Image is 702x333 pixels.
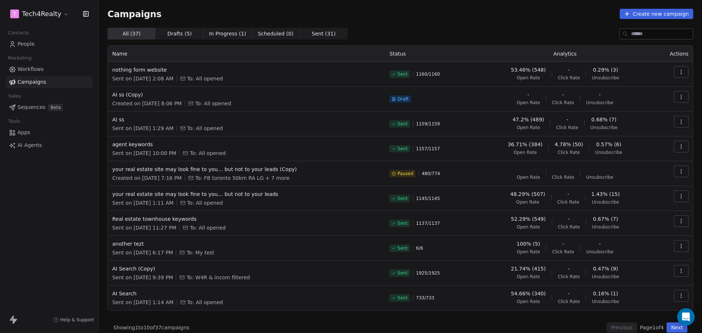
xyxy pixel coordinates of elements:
[195,100,231,107] span: To: All opened
[397,295,407,301] span: Sent
[562,240,564,247] span: -
[511,290,546,297] span: 54.66% (340)
[397,245,407,251] span: Sent
[517,224,540,230] span: Open Rate
[593,215,618,223] span: 0.67% (7)
[9,8,71,20] button: TTech4Realty
[167,30,192,38] span: Drafts ( 5 )
[568,66,570,73] span: -
[516,199,539,205] span: Open Rate
[568,215,570,223] span: -
[595,150,622,155] span: Unsubscribe
[513,116,544,123] span: 47.2% (489)
[18,65,44,73] span: Workflows
[112,290,381,297] span: AI Search
[397,171,413,177] span: Paused
[22,9,61,19] span: Tech4Realty
[190,150,226,157] span: To: All opened
[112,166,381,173] span: your real estate site may look fine to you… but not to your leads (Copy)
[209,30,246,38] span: In Progress ( 1 )
[599,91,601,98] span: -
[416,270,440,276] span: 1925 / 1925
[6,139,93,151] a: AI Agents
[593,265,618,272] span: 0.47% (9)
[558,224,580,230] span: Click Rate
[596,141,621,148] span: 0.57% (6)
[112,141,381,148] span: agent keywords
[18,78,46,86] span: Campaigns
[187,199,223,207] span: To: All opened
[552,174,574,180] span: Click Rate
[591,116,616,123] span: 0.68% (7)
[107,9,162,19] span: Campaigns
[112,224,176,231] span: Sent on [DATE] 11:27 PM
[513,150,537,155] span: Open Rate
[599,240,601,247] span: -
[653,46,693,62] th: Actions
[186,249,214,256] span: To: My test
[112,249,173,256] span: Sent on [DATE] 6:17 PM
[586,174,613,180] span: Unsubscribe
[592,274,619,280] span: Unsubscribe
[195,174,290,182] span: To: FB toronto 50km RA LG + 7 more
[18,141,42,149] span: AI Agents
[620,9,693,19] button: Create new campaign
[416,146,440,152] span: 1157 / 1157
[422,171,440,177] span: 480 / 774
[416,71,440,77] span: 1160 / 1160
[593,290,618,297] span: 0.16% (1)
[527,91,529,98] span: -
[562,91,564,98] span: -
[112,299,174,306] span: Sent on [DATE] 1:14 AM
[187,299,223,306] span: To: All opened
[6,101,93,113] a: SequencesBeta
[593,66,618,73] span: 0.29% (3)
[397,71,407,77] span: Sent
[511,215,546,223] span: 52.29% (549)
[60,317,94,323] span: Help & Support
[667,322,687,333] button: Next
[591,190,620,198] span: 1.43% (15)
[416,220,440,226] span: 1137 / 1137
[476,46,653,62] th: Analytics
[677,308,695,326] div: Open Intercom Messenger
[18,103,45,111] span: Sequences
[592,75,619,81] span: Unsubscribe
[186,274,250,281] span: To: W4R & incom filtered
[555,141,583,148] span: 4.78% (50)
[640,324,664,331] span: Page 1 of 4
[112,100,182,107] span: Created on [DATE] 8:06 PM
[108,46,385,62] th: Name
[568,290,570,297] span: -
[517,274,540,280] span: Open Rate
[6,38,93,50] a: People
[258,30,294,38] span: Scheduled ( 0 )
[112,75,174,82] span: Sent on [DATE] 2:08 AM
[5,116,23,127] span: Tools
[112,150,176,157] span: Sent on [DATE] 10:00 PM
[517,100,540,106] span: Open Rate
[397,196,407,201] span: Sent
[312,30,336,38] span: Sent ( 31 )
[397,146,407,152] span: Sent
[517,75,540,81] span: Open Rate
[112,199,174,207] span: Sent on [DATE] 1:11 AM
[5,53,35,64] span: Marketing
[13,10,16,18] span: T
[416,295,434,301] span: 733 / 733
[590,125,618,130] span: Unsubscribe
[397,270,407,276] span: Sent
[112,215,381,223] span: Real estate townhouse keywords
[416,196,440,201] span: 1145 / 1145
[586,100,613,106] span: Unsubscribe
[397,121,407,127] span: Sent
[508,141,543,148] span: 36.71% (384)
[187,75,223,82] span: To: All opened
[112,265,381,272] span: AI Search (Copy)
[6,63,93,75] a: Workflows
[18,129,30,136] span: Apps
[112,66,381,73] span: nothing form website
[416,121,440,127] span: 1159 / 1159
[416,245,423,251] span: 6 / 6
[112,174,182,182] span: Created on [DATE] 7:16 PM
